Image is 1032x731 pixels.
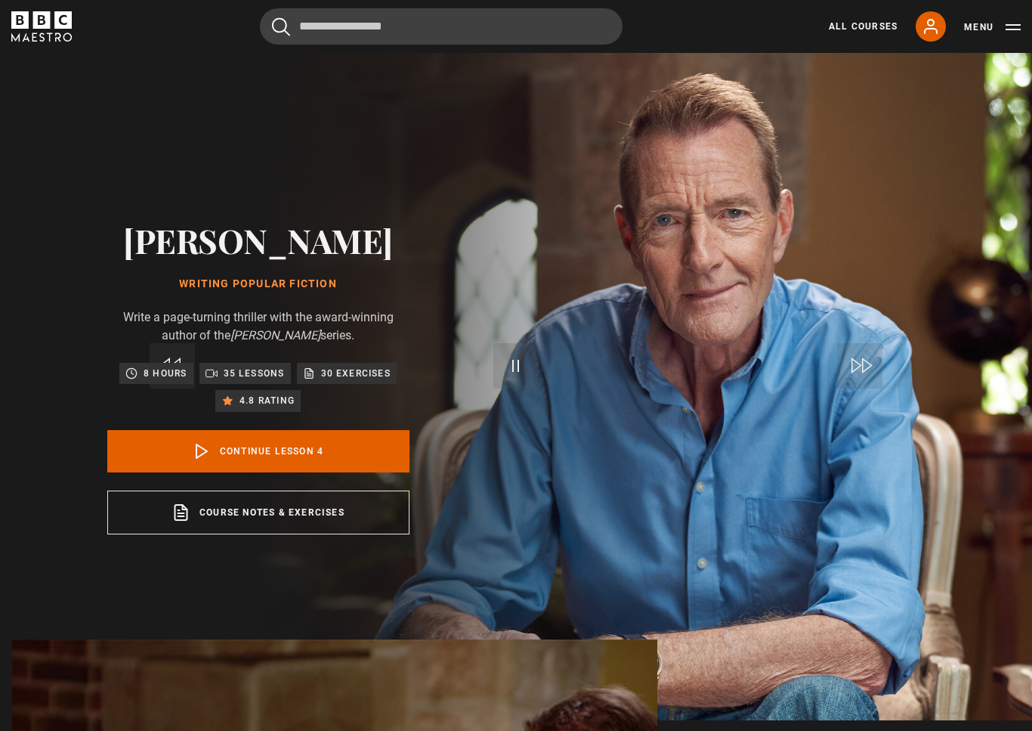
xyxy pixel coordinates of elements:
i: [PERSON_NAME] [230,328,320,342]
a: Course notes & exercises [107,491,409,534]
input: Search [260,8,623,45]
a: Continue lesson 4 [107,430,409,472]
p: 30 exercises [321,366,391,381]
p: 8 hours [144,366,187,381]
svg: BBC Maestro [11,11,72,42]
h1: Writing Popular Fiction [107,278,409,290]
button: Submit the search query [272,17,290,36]
a: All Courses [829,20,898,33]
p: 35 lessons [224,366,285,381]
button: Toggle navigation [964,20,1021,35]
p: Write a page-turning thriller with the award-winning author of the series. [107,308,409,345]
p: 4.8 rating [239,393,295,408]
h2: [PERSON_NAME] [107,221,409,259]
